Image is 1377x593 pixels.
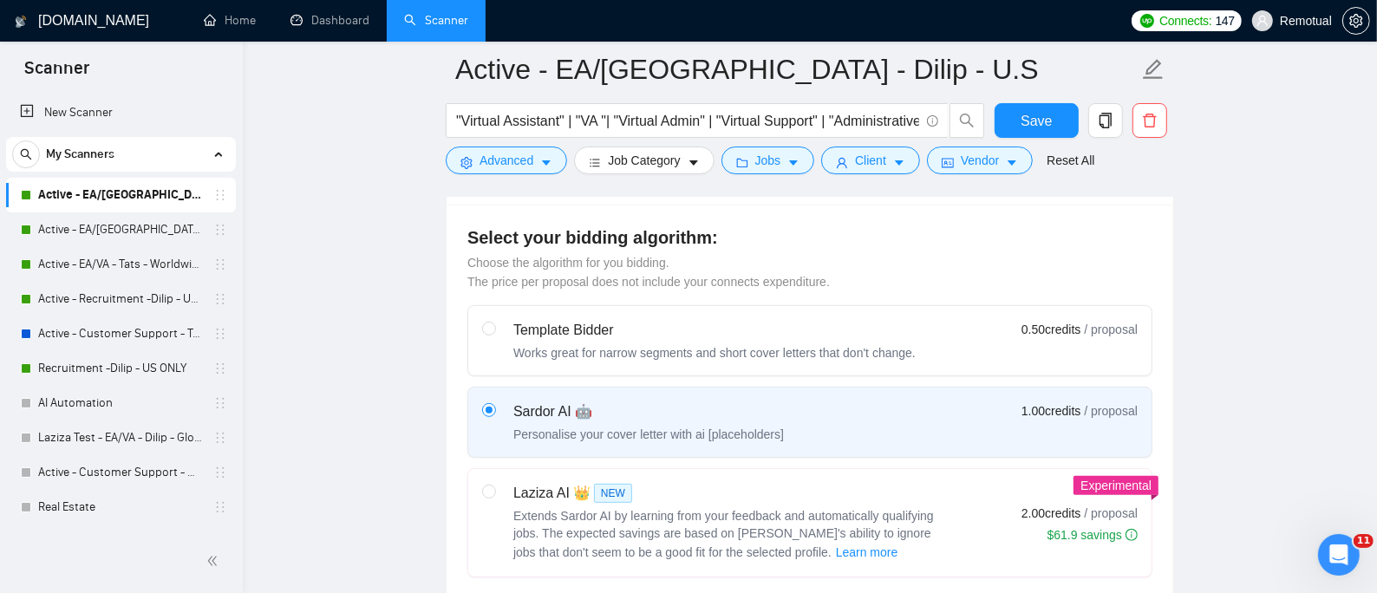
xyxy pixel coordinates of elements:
[589,156,601,169] span: bars
[1159,11,1211,30] span: Connects:
[927,147,1033,174] button: idcardVendorcaret-down
[736,156,748,169] span: folder
[38,525,203,559] a: Run - No filter Test
[1089,113,1122,128] span: copy
[513,320,916,341] div: Template Bidder
[204,13,256,28] a: homeHome
[574,147,714,174] button: barsJob Categorycaret-down
[950,113,983,128] span: search
[38,247,203,282] a: Active - EA/VA - Tats - Worldwide
[513,509,934,559] span: Extends Sardor AI by learning from your feedback and automatically qualifying jobs. The expected ...
[893,156,905,169] span: caret-down
[755,151,781,170] span: Jobs
[835,542,899,563] button: Laziza AI NEWExtends Sardor AI by learning from your feedback and automatically qualifying jobs. ...
[213,396,227,410] span: holder
[38,282,203,316] a: Active - Recruitment -Dilip - US General
[455,48,1139,91] input: Scanner name...
[1047,151,1094,170] a: Reset All
[213,431,227,445] span: holder
[821,147,920,174] button: userClientcaret-down
[836,543,898,562] span: Learn more
[467,256,830,289] span: Choose the algorithm for you bidding. The price per proposal does not include your connects expen...
[961,151,999,170] span: Vendor
[1216,11,1235,30] span: 147
[1133,113,1166,128] span: delete
[608,151,680,170] span: Job Category
[213,223,227,237] span: holder
[1140,14,1154,28] img: upwork-logo.png
[594,484,632,503] span: NEW
[513,344,916,362] div: Works great for narrow segments and short cover letters that don't change.
[10,55,103,92] span: Scanner
[213,500,227,514] span: holder
[513,401,784,422] div: Sardor AI 🤖
[1085,402,1138,420] span: / proposal
[1088,103,1123,138] button: copy
[1126,529,1138,541] span: info-circle
[38,212,203,247] a: Active - EA/[GEOGRAPHIC_DATA] - Dilip - Global
[213,466,227,479] span: holder
[540,156,552,169] span: caret-down
[38,386,203,420] a: AI Automation
[206,552,224,570] span: double-left
[456,110,919,132] input: Search Freelance Jobs...
[1342,14,1370,28] a: setting
[513,426,784,443] div: Personalise your cover letter with ai [placeholders]
[213,327,227,341] span: holder
[1021,110,1052,132] span: Save
[721,147,815,174] button: folderJobscaret-down
[573,483,591,504] span: 👑
[38,316,203,351] a: Active - Customer Support - Tats - U.S
[467,225,1152,250] h4: Select your bidding algorithm:
[13,148,39,160] span: search
[1080,479,1152,492] span: Experimental
[46,137,114,172] span: My Scanners
[1021,401,1080,420] span: 1.00 credits
[290,13,369,28] a: dashboardDashboard
[15,8,27,36] img: logo
[20,95,222,130] a: New Scanner
[1343,14,1369,28] span: setting
[836,156,848,169] span: user
[213,257,227,271] span: holder
[1021,504,1080,523] span: 2.00 credits
[480,151,533,170] span: Advanced
[1318,534,1360,576] iframe: Intercom live chat
[1342,7,1370,35] button: setting
[38,351,203,386] a: Recruitment -Dilip - US ONLY
[1256,15,1269,27] span: user
[1085,505,1138,522] span: / proposal
[950,103,984,138] button: search
[1132,103,1167,138] button: delete
[213,362,227,375] span: holder
[38,490,203,525] a: Real Estate
[787,156,799,169] span: caret-down
[460,156,473,169] span: setting
[38,178,203,212] a: Active - EA/[GEOGRAPHIC_DATA] - Dilip - U.S
[855,151,886,170] span: Client
[1047,526,1138,544] div: $61.9 savings
[38,420,203,455] a: Laziza Test - EA/VA - Dilip - Global
[995,103,1079,138] button: Save
[927,115,938,127] span: info-circle
[1354,534,1374,548] span: 11
[1021,320,1080,339] span: 0.50 credits
[1006,156,1018,169] span: caret-down
[688,156,700,169] span: caret-down
[404,13,468,28] a: searchScanner
[1085,321,1138,338] span: / proposal
[446,147,567,174] button: settingAdvancedcaret-down
[38,455,203,490] a: Active - Customer Support - Mark - Global
[513,483,947,504] div: Laziza AI
[12,140,40,168] button: search
[213,292,227,306] span: holder
[213,188,227,202] span: holder
[942,156,954,169] span: idcard
[1142,58,1165,81] span: edit
[6,95,236,130] li: New Scanner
